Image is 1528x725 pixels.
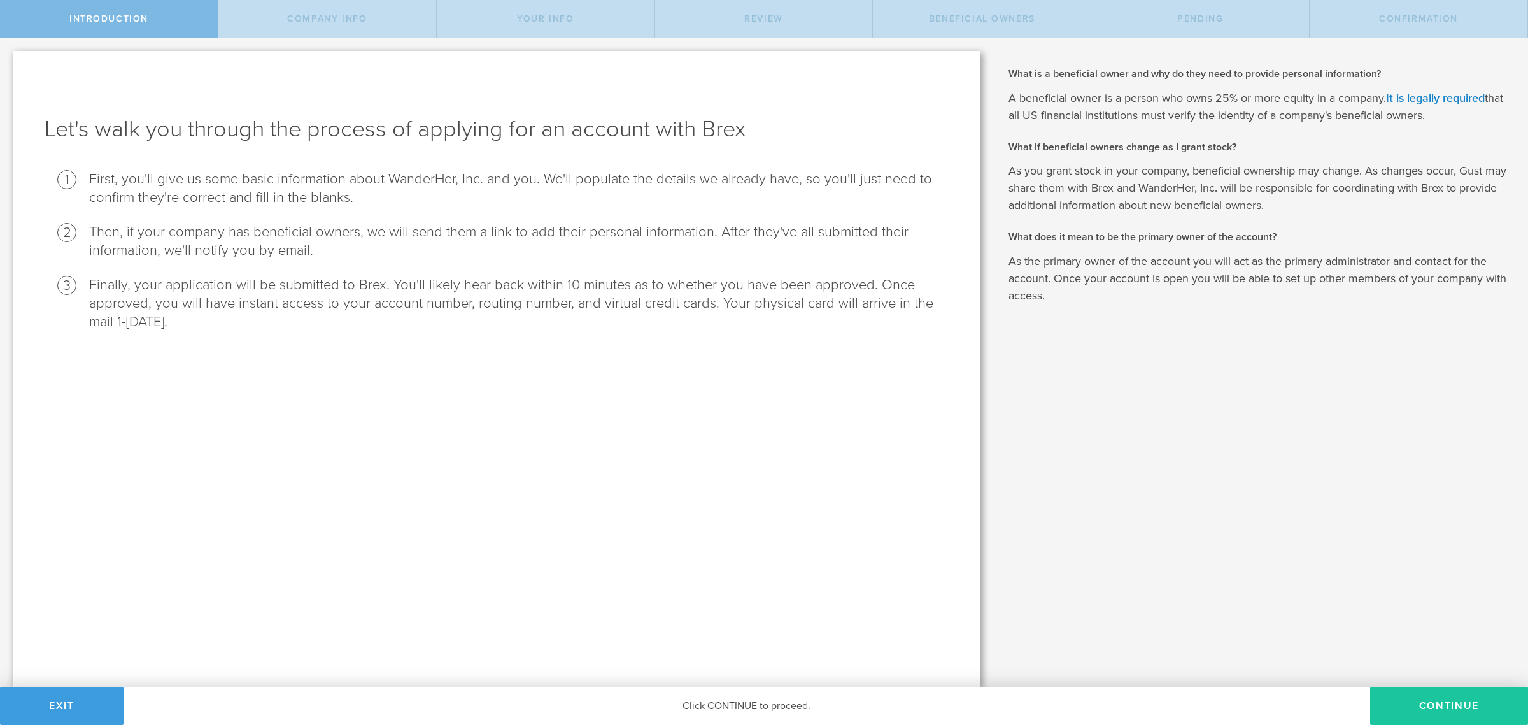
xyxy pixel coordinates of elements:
div: Click CONTINUE to proceed. [124,687,1370,725]
span: Company Info [287,13,367,24]
div: Widget de chat [1464,626,1528,687]
li: First, you'll give us some basic information about WanderHer, Inc. and you. We'll populate the de... [89,170,949,207]
span: Introduction [69,13,148,24]
h2: What does it mean to be the primary owner of the account? [1008,230,1509,244]
p: A beneficial owner is a person who owns 25% or more equity in a company. that all US financial in... [1008,90,1509,124]
a: It is legally required [1386,91,1485,105]
iframe: Chat Widget [1464,626,1528,687]
h2: What is a beneficial owner and why do they need to provide personal information? [1008,67,1509,81]
span: Your Info [517,13,574,24]
button: Continue [1370,687,1528,725]
li: Then, if your company has beneficial owners, we will send them a link to add their personal infor... [89,223,949,260]
li: Finally, your application will be submitted to Brex. You'll likely hear back within 10 minutes as... [89,276,949,331]
p: As the primary owner of the account you will act as the primary administrator and contact for the... [1008,253,1509,305]
h1: Let's walk you through the process of applying for an account with Brex [45,114,949,145]
span: Confirmation [1379,13,1458,24]
span: Review [744,13,783,24]
p: As you grant stock in your company, beneficial ownership may change. As changes occur, Gust may s... [1008,162,1509,214]
span: Pending [1177,13,1223,24]
h2: What if beneficial owners change as I grant stock? [1008,140,1509,154]
span: Beneficial Owners [929,13,1035,24]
